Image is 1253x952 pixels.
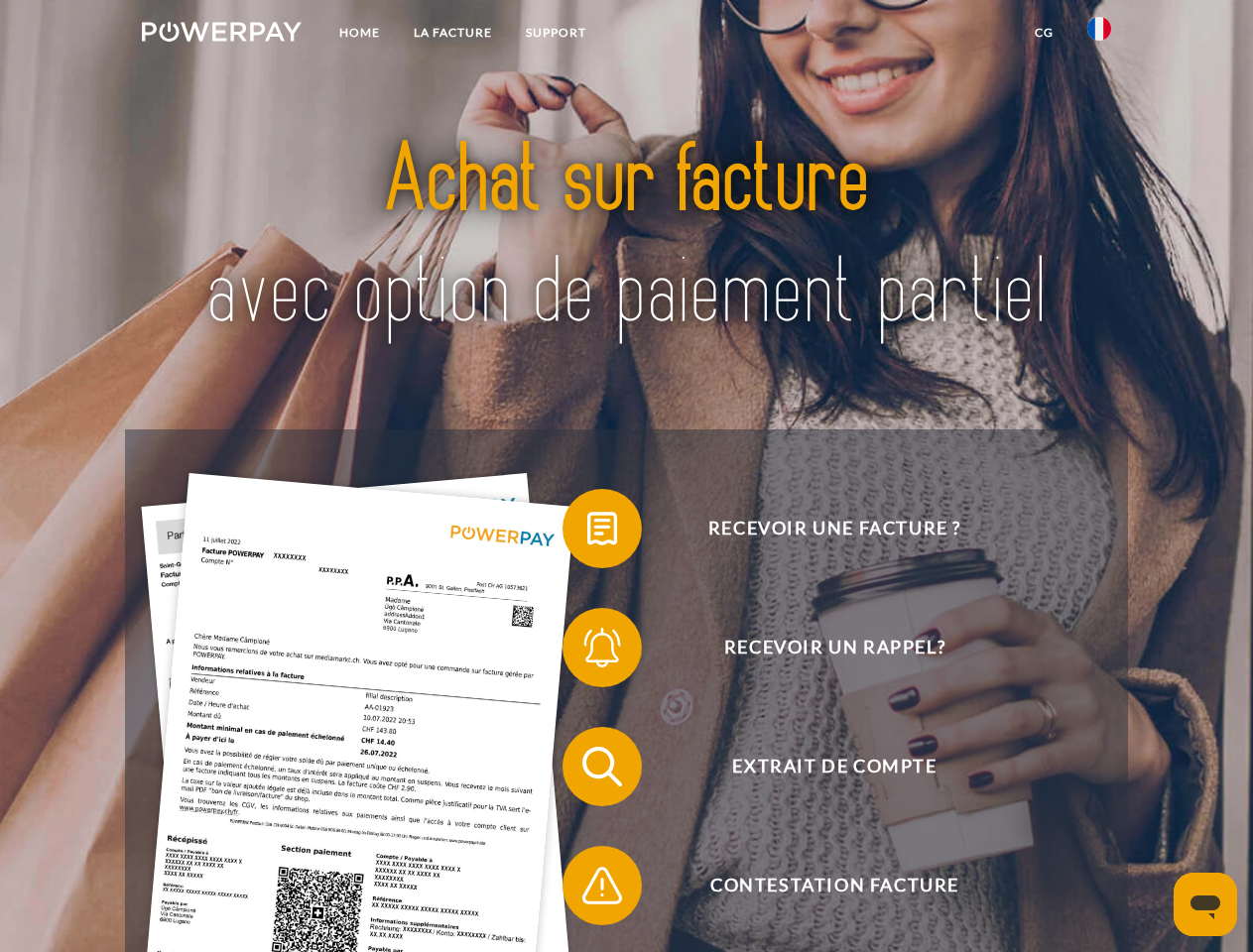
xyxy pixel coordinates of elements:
img: qb_bell.svg [577,623,627,672]
button: Extrait de compte [563,727,1078,806]
button: Recevoir une facture ? [563,489,1078,568]
iframe: Bouton de lancement de la fenêtre de messagerie [1174,873,1237,936]
img: fr [1087,17,1111,41]
button: Recevoir un rappel? [563,608,1078,687]
img: logo-powerpay-white.svg [142,22,302,42]
span: Recevoir un rappel? [591,608,1077,687]
span: Extrait de compte [591,727,1077,806]
button: Contestation Facture [563,846,1078,925]
a: LA FACTURE [397,15,509,51]
img: qb_warning.svg [577,861,627,910]
img: qb_bill.svg [577,504,627,553]
a: Home [322,15,397,51]
span: Contestation Facture [591,846,1077,925]
img: qb_search.svg [577,742,627,791]
img: title-powerpay_fr.svg [189,95,1064,380]
a: CG [1018,15,1070,51]
a: Support [509,15,603,51]
span: Recevoir une facture ? [591,489,1077,568]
